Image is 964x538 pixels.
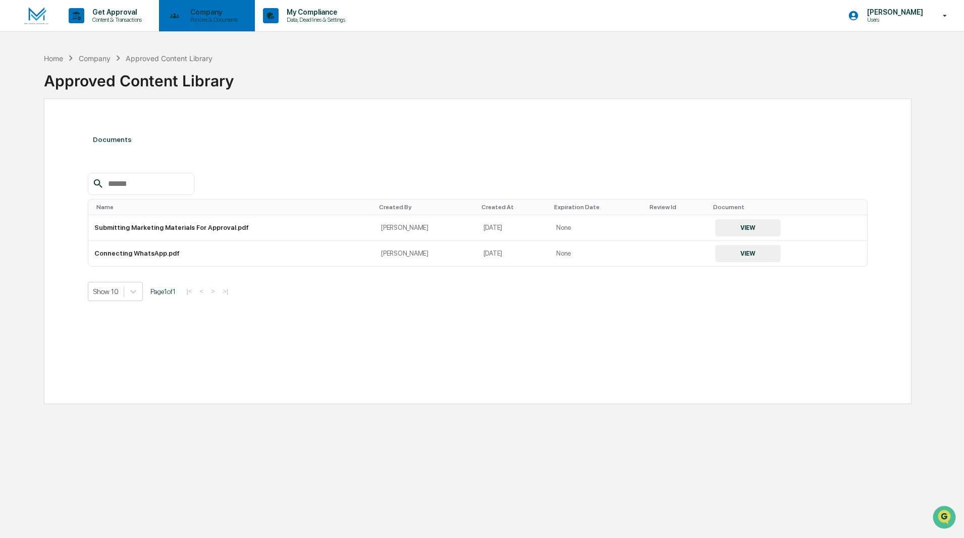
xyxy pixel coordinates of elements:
[10,21,184,37] p: How can we help?
[100,171,122,179] span: Pylon
[554,204,641,211] div: Toggle SortBy
[650,204,705,211] div: Toggle SortBy
[88,215,375,241] td: Submitting Marketing Materials For Approval.pdf
[481,204,547,211] div: Toggle SortBy
[84,16,147,23] p: Content & Transactions
[477,215,551,241] td: [DATE]
[126,54,212,63] div: Approved Content Library
[279,16,350,23] p: Data, Deadlines & Settings
[88,241,375,266] td: Connecting WhatsApp.pdf
[10,128,18,136] div: 🖐️
[279,8,350,16] p: My Compliance
[196,287,206,296] button: <
[34,77,166,87] div: Start new chat
[859,8,928,16] p: [PERSON_NAME]
[96,204,371,211] div: Toggle SortBy
[150,287,176,296] span: Page 1 of 1
[477,241,551,266] td: [DATE]
[182,8,243,16] p: Company
[6,142,68,161] a: 🔎Data Lookup
[550,241,646,266] td: None
[182,16,243,23] p: Policies & Documents
[715,219,781,236] button: VIEW
[375,241,477,266] td: [PERSON_NAME]
[71,171,122,179] a: Powered byPylon
[73,128,81,136] div: 🗄️
[83,127,125,137] span: Attestations
[44,64,912,90] div: Approved Content Library
[6,123,69,141] a: 🖐️Preclearance
[172,80,184,92] button: Start new chat
[20,146,64,157] span: Data Lookup
[84,8,147,16] p: Get Approval
[859,16,928,23] p: Users
[208,287,218,296] button: >
[715,245,781,262] button: VIEW
[932,505,959,532] iframe: Open customer support
[10,77,28,95] img: 1746055101610-c473b297-6a78-478c-a979-82029cc54cd1
[24,7,48,25] img: logo
[183,287,195,296] button: |<
[88,125,868,154] div: Documents
[34,87,128,95] div: We're available if you need us!
[20,127,65,137] span: Preclearance
[79,54,111,63] div: Company
[220,287,231,296] button: >|
[69,123,129,141] a: 🗄️Attestations
[851,204,863,211] div: Toggle SortBy
[379,204,473,211] div: Toggle SortBy
[44,54,63,63] div: Home
[10,148,18,156] div: 🔎
[550,215,646,241] td: None
[713,204,839,211] div: Toggle SortBy
[375,215,477,241] td: [PERSON_NAME]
